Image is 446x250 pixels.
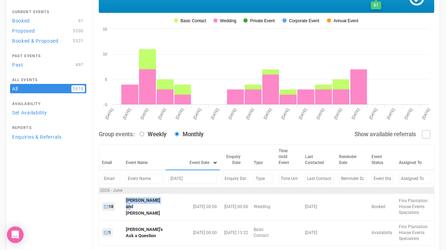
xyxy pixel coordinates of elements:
[250,18,275,23] tspan: Private Event
[339,174,366,184] input: Filter by Reminder Date
[175,132,179,136] input: Monthly
[333,107,343,120] tspan: [DATE]
[103,52,107,56] tspan: 10
[105,77,107,81] tspan: 5
[12,126,84,130] h4: Reports
[210,107,220,120] tspan: [DATE]
[99,145,123,170] th: Email
[74,61,85,68] span: 497
[157,107,167,120] tspan: [DATE]
[136,130,166,139] label: Weekly
[302,220,336,245] td: [DATE]
[289,18,320,23] tspan: Corporate Event
[351,107,360,120] tspan: [DATE]
[222,174,248,184] input: Filter by Enquiry Date
[355,131,416,138] strong: Show available referrals
[12,54,84,58] h4: Past Events
[10,108,86,117] a: Set Availability
[12,102,84,106] h4: Availability
[302,145,336,170] th: Last Contacted
[263,107,272,120] tspan: [DATE]
[386,107,396,120] tspan: [DATE]
[104,107,114,120] tspan: [DATE]
[298,107,308,120] tspan: [DATE]
[254,174,273,184] input: Filter by Type
[396,193,434,220] td: Fins Plantation House Events Specialists
[192,107,202,120] tspan: [DATE]
[421,107,431,120] tspan: [DATE]
[123,145,166,170] th: Event Name
[251,145,276,170] th: Type
[168,174,217,184] input: Filter by Event Date
[171,130,203,139] label: Monthly
[333,18,358,23] tspan: Annual Event
[228,107,237,120] tspan: [DATE]
[175,107,184,120] tspan: [DATE]
[220,18,236,23] tspan: Wedding
[245,107,255,120] tspan: [DATE]
[279,174,299,184] input: Filter by Time Until Event
[10,60,86,69] a: Past497
[71,85,85,92] span: 5818
[71,27,85,34] span: 5260
[103,27,107,31] tspan: 15
[396,220,434,245] td: Fins Plantation House Events Specialists
[403,107,413,120] tspan: [DATE]
[369,145,396,170] th: Event Status
[399,174,431,184] input: Filter by Assigned To
[251,193,276,220] td: Wedding
[77,17,85,24] span: 61
[12,10,84,14] h4: Current Events
[126,227,163,239] a: [PERSON_NAME]'s Ask a Question
[369,193,396,220] td: Booked
[305,174,333,184] input: Filter by Last Contacted
[166,193,220,220] td: [DATE] 00:00
[316,107,325,120] tspan: [DATE]
[302,193,336,220] td: [DATE]
[126,198,160,216] a: [PERSON_NAME] and [PERSON_NAME]
[336,145,369,170] th: Reminder Date
[181,18,207,23] tspan: Basic Contact
[166,145,220,170] th: Event Date
[368,107,378,120] tspan: [DATE]
[99,131,135,138] strong: Group events:
[10,16,86,25] a: Booked61
[371,174,393,184] input: Filter by Event Status
[102,202,115,211] a: 18
[220,193,251,220] td: [DATE] 00:00
[102,228,113,237] a: 1
[122,107,132,120] tspan: [DATE]
[220,220,251,245] td: [DATE] 13:22
[10,132,86,141] a: Enquiries & Referrals
[280,107,290,120] tspan: [DATE]
[371,1,381,9] div: 81
[10,84,86,93] a: All5818
[369,220,396,245] td: Availability
[99,187,434,193] td: 2026 - June
[105,103,107,107] tspan: 0
[12,78,84,82] h4: All Events
[220,145,251,170] th: Enquiry Date
[126,174,163,184] input: Filter by Event Name
[140,107,149,120] tspan: [DATE]
[396,145,434,170] th: Assigned To
[140,132,144,136] input: Weekly
[10,36,86,45] a: Booked & Proposed5321
[7,226,24,243] div: Open Intercom Messenger
[102,174,120,184] input: Filter by Email
[251,220,276,245] td: Basic Contact
[10,26,86,35] a: Proposed5260
[276,145,302,170] th: Time Until Event
[166,220,220,245] td: [DATE] 00:00
[71,37,85,44] span: 5321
